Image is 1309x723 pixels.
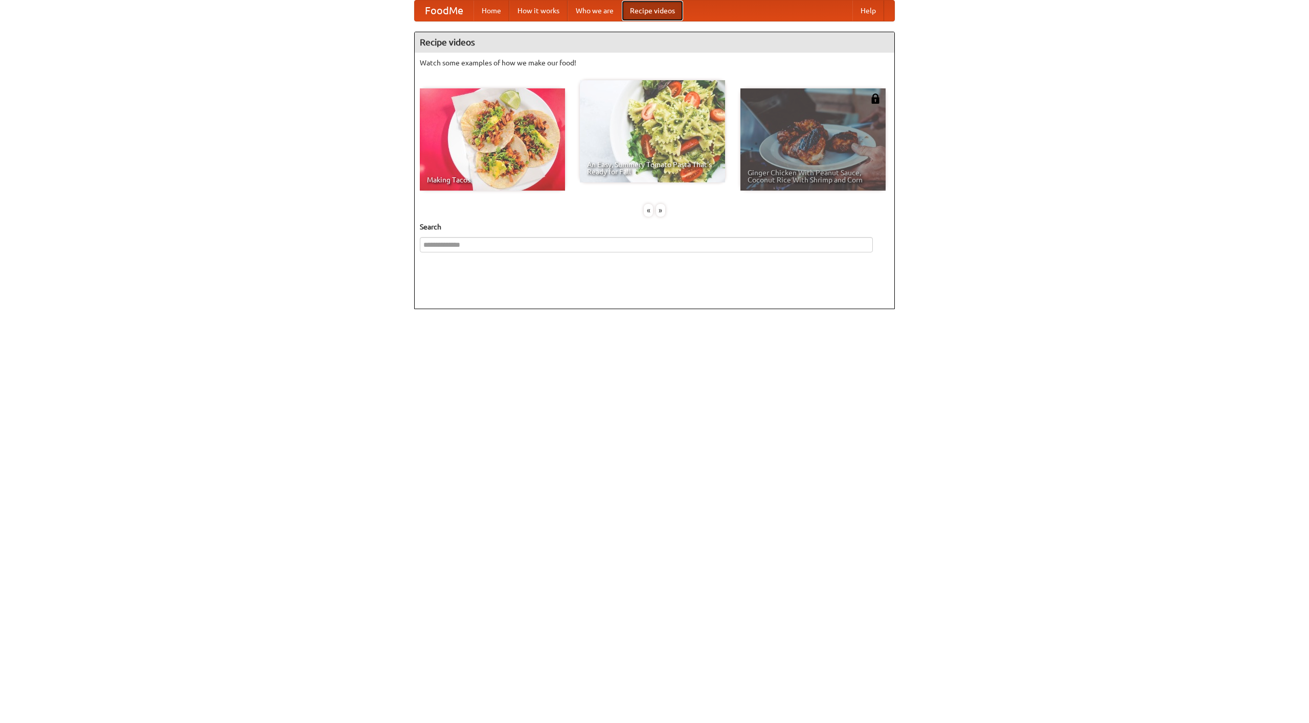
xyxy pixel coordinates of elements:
div: « [644,204,653,217]
p: Watch some examples of how we make our food! [420,58,889,68]
a: Recipe videos [622,1,683,21]
h5: Search [420,222,889,232]
span: An Easy, Summery Tomato Pasta That's Ready for Fall [587,161,718,175]
a: Help [852,1,884,21]
a: Home [473,1,509,21]
h4: Recipe videos [415,32,894,53]
img: 483408.png [870,94,881,104]
a: Who we are [568,1,622,21]
a: An Easy, Summery Tomato Pasta That's Ready for Fall [580,80,725,182]
a: Making Tacos [420,88,565,191]
a: How it works [509,1,568,21]
span: Making Tacos [427,176,558,183]
a: FoodMe [415,1,473,21]
div: » [656,204,665,217]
